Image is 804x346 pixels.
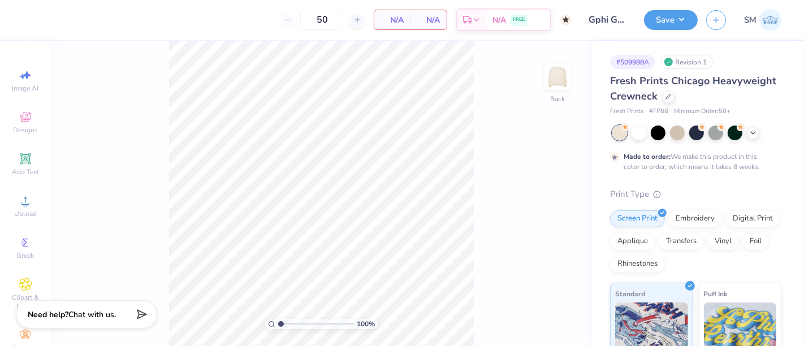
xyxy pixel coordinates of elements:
span: Minimum Order: 50 + [674,107,730,116]
input: – – [300,10,344,30]
img: Back [546,66,569,88]
span: Clipart & logos [6,293,45,311]
div: # 509988A [610,55,655,69]
input: Untitled Design [580,8,636,31]
div: Vinyl [707,233,739,250]
span: Fresh Prints [610,107,643,116]
span: N/A [417,14,440,26]
div: Digital Print [725,210,780,227]
div: Print Type [610,188,781,201]
div: Transfers [659,233,704,250]
span: N/A [492,14,506,26]
span: Upload [14,209,37,218]
div: Applique [610,233,655,250]
span: Fresh Prints Chicago Heavyweight Crewneck [610,74,776,103]
span: SM [744,14,757,27]
span: Puff Ink [704,288,728,300]
span: FREE [513,16,525,24]
img: Shruthi Mohan [759,9,781,31]
span: Greek [17,251,34,260]
strong: Made to order: [624,152,671,161]
span: # FP88 [649,107,668,116]
button: Save [644,10,698,30]
span: Standard [615,288,645,300]
div: Rhinestones [610,256,665,273]
strong: Need help? [28,309,68,320]
div: We make this product in this color to order, which means it takes 8 weeks. [624,152,763,172]
span: Designs [13,126,38,135]
div: Screen Print [610,210,665,227]
div: Foil [742,233,769,250]
span: Add Text [12,167,39,176]
a: SM [744,9,781,31]
span: 100 % [357,319,375,329]
div: Revision 1 [661,55,713,69]
div: Embroidery [668,210,722,227]
div: Back [550,94,565,104]
span: Chat with us. [68,309,116,320]
span: N/A [381,14,404,26]
span: Image AI [12,84,39,93]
